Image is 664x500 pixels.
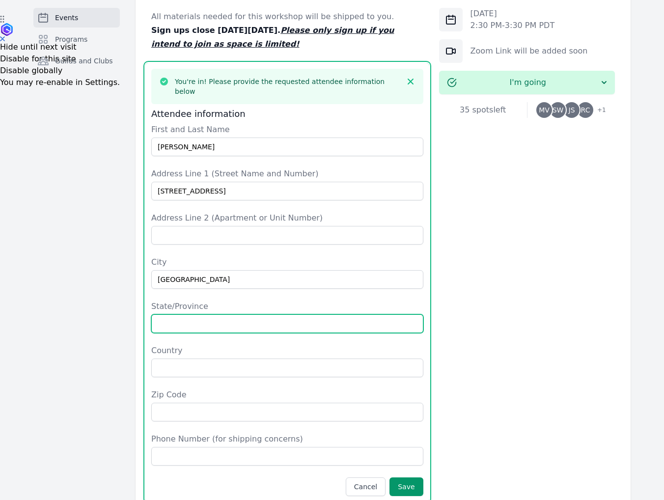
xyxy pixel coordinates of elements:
[151,301,423,312] label: State/Province
[55,34,87,44] span: Programs
[581,107,590,113] span: RC
[457,77,599,88] span: I'm going
[439,104,527,116] div: 35 spots left
[439,71,615,94] button: I'm going
[346,477,386,496] button: Cancel
[151,433,423,445] label: Phone Number (for shipping concerns)
[151,212,423,224] label: Address Line 2 (Apartment or Unit Number)
[33,8,120,28] a: Events
[55,56,113,66] span: Guilds and Clubs
[539,107,550,113] span: MV
[151,389,423,401] label: Zip Code
[553,107,564,113] span: SW
[151,256,423,268] label: City
[389,477,423,496] button: Save
[33,8,120,86] nav: Sidebar
[151,124,423,136] label: First and Last Name
[33,51,120,71] a: Guilds and Clubs
[151,26,394,49] strong: Sign ups close [DATE][DATE].
[151,10,423,24] p: All materials needed for this workshop will be shipped to you.
[151,345,423,357] label: Country
[591,104,606,118] span: + 1
[569,107,575,113] span: JS
[470,46,588,56] a: Zoom Link will be added soon
[151,108,423,120] h3: Attendee information
[470,20,555,31] p: 2:30 PM - 3:30 PM PDT
[55,13,78,23] span: Events
[175,77,400,96] h3: You're in! Please provide the requested attendee information below
[151,168,423,180] label: Address Line 1 (Street Name and Number)
[470,8,555,20] p: [DATE]
[33,29,120,49] a: Programs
